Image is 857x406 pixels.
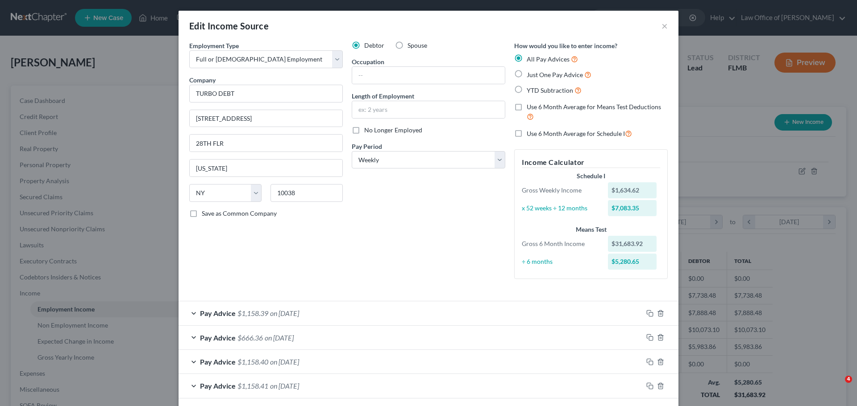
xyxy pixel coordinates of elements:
span: Employment Type [189,42,239,49]
span: $666.36 [237,333,263,342]
input: -- [352,67,505,84]
span: Use 6 Month Average for Schedule I [527,130,625,137]
div: $5,280.65 [608,254,657,270]
span: Use 6 Month Average for Means Test Deductions [527,103,661,111]
span: on [DATE] [265,333,294,342]
span: $1,158.39 [237,309,268,317]
span: Pay Advice [200,309,236,317]
input: Enter zip... [270,184,343,202]
span: Company [189,76,216,84]
input: Enter address... [190,110,342,127]
span: Just One Pay Advice [527,71,583,78]
span: $1,158.41 [237,381,268,390]
span: on [DATE] [270,357,299,366]
div: Edit Income Source [189,20,269,32]
span: Pay Advice [200,357,236,366]
div: $31,683.92 [608,236,657,252]
button: × [661,21,668,31]
h5: Income Calculator [522,157,660,168]
input: ex: 2 years [352,101,505,118]
label: How would you like to enter income? [514,41,617,50]
span: No Longer Employed [364,126,422,134]
span: Pay Period [352,143,382,150]
div: Gross 6 Month Income [517,239,603,248]
div: ÷ 6 months [517,257,603,266]
span: All Pay Advices [527,55,570,63]
div: x 52 weeks ÷ 12 months [517,204,603,213]
span: Debtor [364,41,384,49]
span: $1,158.40 [237,357,268,366]
div: $1,634.62 [608,182,657,198]
span: 4 [845,376,852,383]
span: Pay Advice [200,381,236,390]
div: Gross Weekly Income [517,186,603,195]
div: Schedule I [522,172,660,180]
span: on [DATE] [270,309,299,317]
span: on [DATE] [270,381,299,390]
iframe: Intercom live chat [827,376,848,397]
span: Save as Common Company [202,209,277,217]
input: Enter city... [190,160,342,176]
span: YTD Subtraction [527,86,573,94]
input: Unit, Suite, etc... [190,135,342,152]
label: Length of Employment [352,91,414,101]
span: Pay Advice [200,333,236,342]
span: Spouse [408,41,427,49]
input: Search company by name... [189,85,343,103]
div: $7,083.35 [608,200,657,216]
label: Occupation [352,57,384,66]
div: Means Test [522,225,660,234]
